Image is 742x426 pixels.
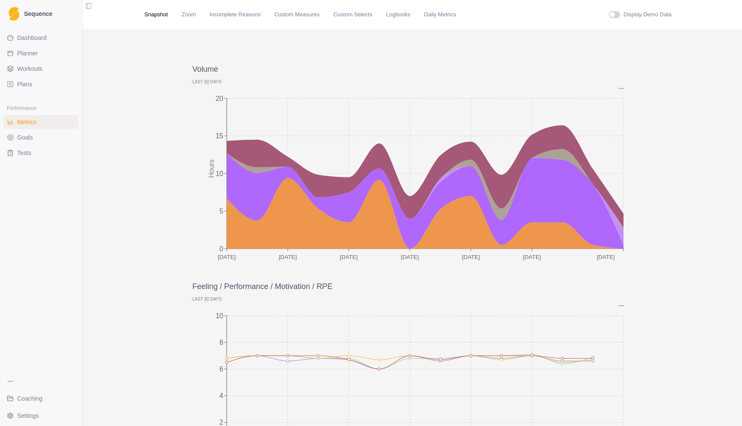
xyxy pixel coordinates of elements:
[617,85,625,92] button: Options
[424,10,456,19] a: Daily Metrics
[3,62,79,76] a: Workouts
[340,254,358,260] text: [DATE]
[279,254,297,260] text: [DATE]
[17,149,31,157] span: Tests
[219,245,223,252] tspan: 0
[17,49,38,58] span: Planner
[523,254,541,260] text: [DATE]
[3,101,79,115] div: Performance
[3,46,79,60] a: Planner
[3,31,79,45] a: Dashboard
[3,115,79,129] a: Metrics
[192,296,632,302] p: Last Days
[3,131,79,144] a: Goals
[3,409,79,423] button: Settings
[219,419,223,426] tspan: 2
[219,338,223,346] tspan: 8
[333,10,372,19] a: Custom Selects
[219,365,223,373] tspan: 6
[192,281,632,292] p: Feeling / Performance / Motivation / RPE
[274,10,319,19] a: Custom Measures
[3,146,79,160] a: Tests
[216,132,223,140] tspan: 15
[182,10,196,19] a: Zoom
[17,118,36,126] span: Metrics
[401,254,419,260] text: [DATE]
[597,254,615,260] text: [DATE]
[17,33,47,42] span: Dashboard
[3,392,79,405] a: Coaching
[17,80,32,88] span: Plans
[210,10,261,19] a: Incomplete Reasons
[3,3,79,24] a: LogoSequence
[218,254,236,260] text: [DATE]
[462,254,480,260] text: [DATE]
[219,392,223,399] tspan: 4
[24,11,52,17] span: Sequence
[216,312,223,319] tspan: 10
[3,77,79,91] a: Plans
[386,10,410,19] a: Logbooks
[17,64,43,73] span: Workouts
[9,7,19,21] img: Logo
[17,133,33,142] span: Goals
[17,394,43,403] span: Coaching
[216,170,223,177] tspan: 10
[623,10,672,19] label: Display Demo Data
[144,10,168,19] a: Snapshot
[204,297,209,302] span: 90
[192,79,632,85] p: Last Days
[192,64,632,75] p: Volume
[208,159,215,178] tspan: Hours
[216,94,223,102] tspan: 20
[219,207,223,215] tspan: 5
[617,302,625,309] button: Options
[204,79,209,85] span: 90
